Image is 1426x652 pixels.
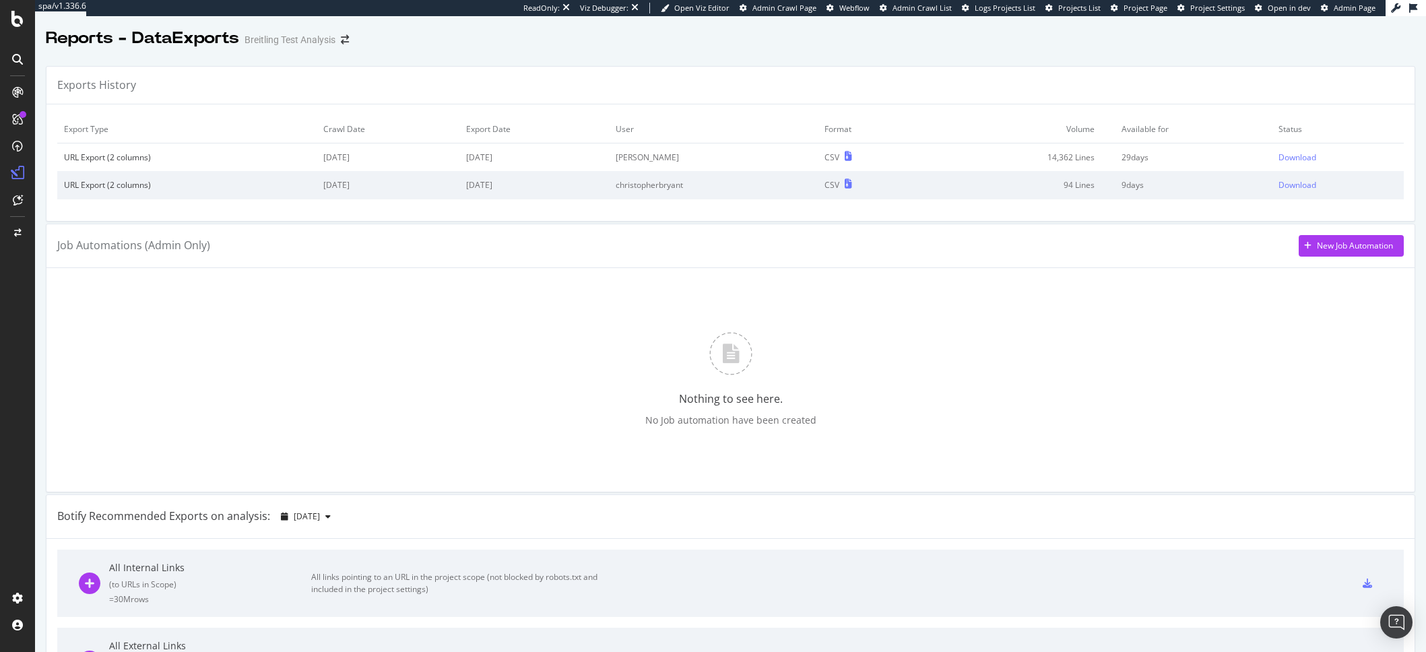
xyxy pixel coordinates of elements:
a: Admin Crawl List [880,3,952,13]
div: Botify Recommended Exports on analysis: [57,509,270,524]
td: [PERSON_NAME] [609,143,818,172]
span: Webflow [839,3,870,13]
td: [DATE] [459,143,609,172]
button: [DATE] [276,506,336,527]
div: URL Export (2 columns) [64,179,310,191]
span: Admin Crawl Page [752,3,816,13]
td: Export Date [459,115,609,143]
div: URL Export (2 columns) [64,152,310,163]
td: Status [1272,115,1404,143]
td: User [609,115,818,143]
td: 14,362 Lines [923,143,1115,172]
div: New Job Automation [1317,240,1393,251]
a: Download [1278,179,1397,191]
div: ( to URLs in Scope ) [109,579,311,590]
td: Available for [1115,115,1271,143]
span: Admin Crawl List [893,3,952,13]
td: Export Type [57,115,317,143]
a: Logs Projects List [962,3,1035,13]
span: Projects List [1058,3,1101,13]
a: Project Page [1111,3,1167,13]
td: [DATE] [317,143,459,172]
td: christopherbryant [609,171,818,199]
span: Logs Projects List [975,3,1035,13]
td: [DATE] [317,171,459,199]
div: All Internal Links [109,561,311,575]
a: Admin Page [1321,3,1375,13]
img: J3t+pQLvoHxnFBO3SZG38AAAAASUVORK5CYII= [709,332,752,375]
div: Download [1278,179,1316,191]
div: CSV [824,152,839,163]
div: ReadOnly: [523,3,560,13]
div: Viz Debugger: [580,3,628,13]
div: Open Intercom Messenger [1380,606,1413,639]
div: arrow-right-arrow-left [341,35,349,44]
span: 2025 Aug. 19th [294,511,320,522]
span: Admin Page [1334,3,1375,13]
a: Open in dev [1255,3,1311,13]
span: Open in dev [1268,3,1311,13]
a: Admin Crawl Page [740,3,816,13]
td: [DATE] [459,171,609,199]
a: Download [1278,152,1397,163]
td: Format [818,115,924,143]
div: Reports - DataExports [46,27,239,50]
td: Crawl Date [317,115,459,143]
a: Open Viz Editor [661,3,730,13]
div: No Job automation have been created [645,414,816,427]
a: Webflow [827,3,870,13]
div: csv-export [1363,579,1372,588]
span: Project Settings [1190,3,1245,13]
span: Open Viz Editor [674,3,730,13]
button: New Job Automation [1299,235,1404,257]
div: Job Automations (Admin Only) [57,238,210,253]
span: Project Page [1124,3,1167,13]
a: Projects List [1045,3,1101,13]
div: CSV [824,179,839,191]
div: = 30M rows [109,593,311,605]
div: All links pointing to an URL in the project scope (not blocked by robots.txt and included in the ... [311,571,614,595]
td: 9 days [1115,171,1271,199]
div: Breitling Test Analysis [245,33,335,46]
a: Project Settings [1177,3,1245,13]
div: Download [1278,152,1316,163]
div: Exports History [57,77,136,93]
td: 94 Lines [923,171,1115,199]
td: 29 days [1115,143,1271,172]
td: Volume [923,115,1115,143]
div: Nothing to see here. [679,391,783,407]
